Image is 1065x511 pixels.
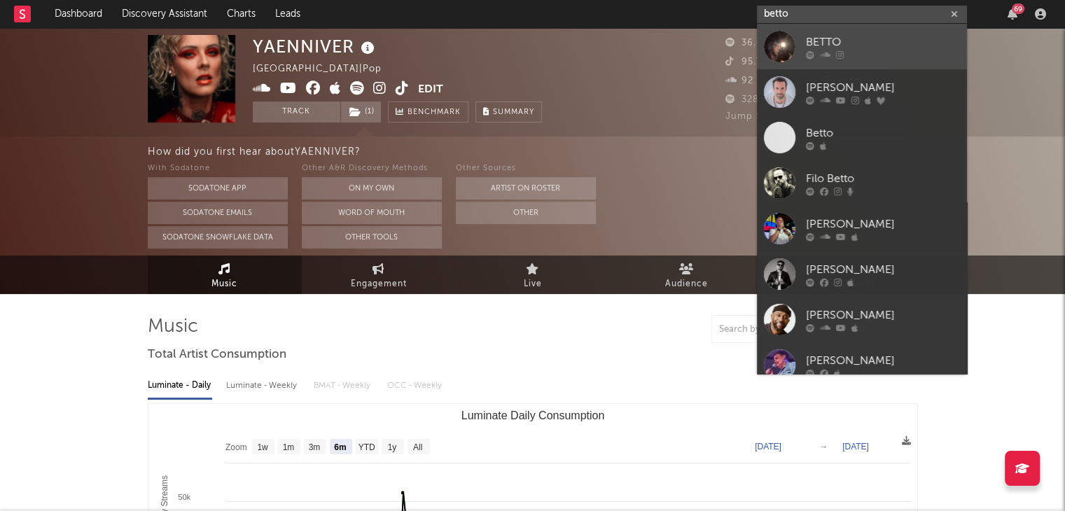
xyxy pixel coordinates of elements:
span: Audience [665,276,708,293]
a: Music [148,255,302,294]
div: Luminate - Daily [148,374,212,398]
a: Filo Betto [757,160,967,206]
div: Other A&R Discovery Methods [302,160,442,177]
a: Live [456,255,610,294]
span: ( 1 ) [340,101,382,122]
span: Jump Score: 70.0 [725,112,808,121]
text: Zoom [225,442,247,452]
a: [PERSON_NAME] [757,297,967,342]
button: Sodatone Emails [148,202,288,224]
span: Engagement [351,276,407,293]
a: [PERSON_NAME] [757,69,967,115]
button: Artist on Roster [456,177,596,199]
div: YAENNIVER [253,35,378,58]
button: (1) [341,101,381,122]
text: 6m [334,442,346,452]
div: [PERSON_NAME] [806,307,960,323]
a: [PERSON_NAME] [757,251,967,297]
text: 1y [387,442,396,452]
div: [PERSON_NAME] [806,261,960,278]
div: 69 [1012,3,1024,14]
text: All [412,442,422,452]
span: 328.281 Monthly Listeners [725,95,864,104]
input: Search for artists [757,6,967,23]
a: [PERSON_NAME] [757,342,967,388]
text: Luminate Daily Consumption [461,409,604,421]
input: Search by song name or URL [712,324,860,335]
button: Sodatone Snowflake Data [148,226,288,248]
div: [PERSON_NAME] [806,216,960,232]
button: Other Tools [302,226,442,248]
button: Sodatone App [148,177,288,199]
span: Music [211,276,237,293]
span: 36.638 [725,38,774,48]
text: 1w [257,442,268,452]
div: With Sodatone [148,160,288,177]
button: Word Of Mouth [302,202,442,224]
button: Summary [475,101,542,122]
span: Total Artist Consumption [148,346,286,363]
div: Other Sources [456,160,596,177]
div: Betto [806,125,960,141]
button: On My Own [302,177,442,199]
text: 3m [308,442,320,452]
div: Luminate - Weekly [226,374,300,398]
div: [PERSON_NAME] [806,79,960,96]
text: 50k [178,493,190,501]
span: 92 [725,76,753,85]
a: BETTO [757,24,967,69]
text: [DATE] [842,442,869,451]
button: Edit [418,81,443,99]
a: Betto [757,115,967,160]
span: Summary [493,108,534,116]
span: Benchmark [408,104,461,121]
div: [GEOGRAPHIC_DATA] | Pop [253,61,398,78]
text: [DATE] [755,442,781,451]
a: [PERSON_NAME] [757,206,967,251]
text: → [819,442,828,451]
span: Live [524,276,542,293]
div: [PERSON_NAME] [806,352,960,369]
button: 69 [1008,8,1017,20]
span: 95.700 [725,57,774,66]
div: BETTO [806,34,960,50]
button: Track [253,101,340,122]
text: YTD [358,442,375,452]
a: Engagement [302,255,456,294]
div: Filo Betto [806,170,960,187]
button: Other [456,202,596,224]
text: 1m [282,442,294,452]
a: Benchmark [388,101,468,122]
a: Audience [610,255,764,294]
